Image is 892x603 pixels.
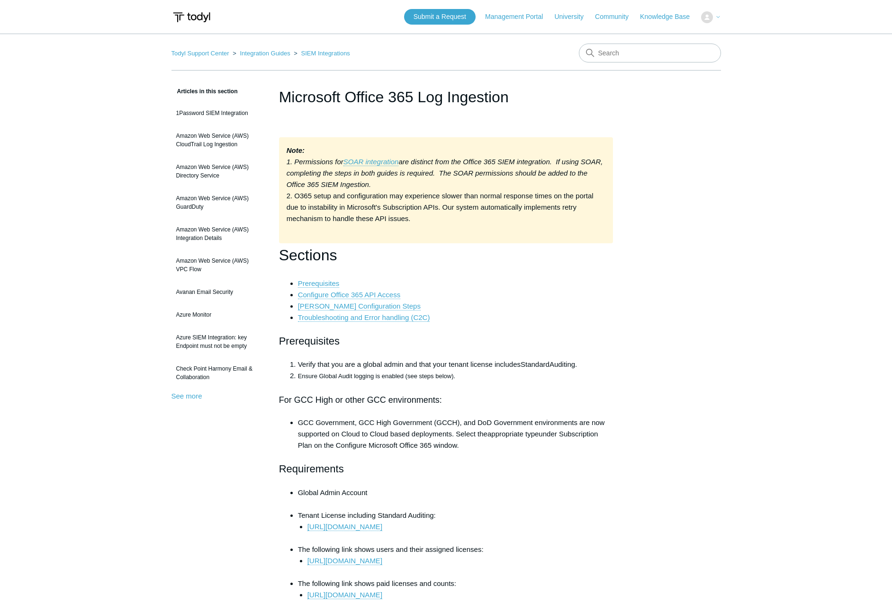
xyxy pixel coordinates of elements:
[485,12,552,22] a: Management Portal
[307,523,382,531] a: [URL][DOMAIN_NAME]
[298,291,401,299] a: Configure Office 365 API Access
[307,557,382,565] a: [URL][DOMAIN_NAME]
[240,50,290,57] a: Integration Guides
[279,395,442,405] span: For GCC High or other GCC environments:
[171,127,265,153] a: Amazon Web Service (AWS) CloudTrail Log Ingestion
[298,302,421,310] a: [PERSON_NAME] Configuration Steps
[279,243,613,267] h1: Sections
[171,158,265,185] a: Amazon Web Service (AWS) Directory Service
[171,9,212,26] img: Todyl Support Center Help Center home page
[298,313,430,322] a: Troubleshooting and Error handling (C2C)
[171,392,202,400] a: See more
[171,283,265,301] a: Avanan Email Security
[171,252,265,278] a: Amazon Web Service (AWS) VPC Flow
[298,279,340,288] a: Prerequisites
[521,360,550,368] span: Standard
[171,189,265,216] a: Amazon Web Service (AWS) GuardDuty
[279,333,613,349] h2: Prerequisites
[298,510,613,544] li: Tenant License including Standard Auditing:
[550,360,575,368] span: Auditing
[171,50,231,57] li: Todyl Support Center
[287,158,343,166] em: 1. Permissions for
[307,591,382,599] a: [URL][DOMAIN_NAME]
[343,158,399,166] a: SOAR integration
[171,88,238,95] span: Articles in this section
[298,487,613,510] li: Global Admin Account
[231,50,292,57] li: Integration Guides
[292,50,350,57] li: SIEM Integrations
[404,9,476,25] a: Submit a Request
[554,12,593,22] a: University
[487,430,539,438] span: appropriate type
[171,360,265,386] a: Check Point Harmony Email & Collaboration
[640,12,699,22] a: Knowledge Base
[171,50,229,57] a: Todyl Support Center
[287,158,603,188] em: are distinct from the Office 365 SIEM integration. If using SOAR, completing the steps in both gu...
[171,104,265,122] a: 1Password SIEM Integration
[279,86,613,108] h1: Microsoft Office 365 Log Ingestion
[279,137,613,243] div: 2. O365 setup and configuration may experience slower than normal response times on the portal du...
[298,544,613,578] li: The following link shows users and their assigned licenses:
[279,461,613,477] h2: Requirements
[298,372,455,380] span: Ensure Global Audit logging is enabled (see steps below).
[579,44,721,62] input: Search
[171,221,265,247] a: Amazon Web Service (AWS) Integration Details
[171,306,265,324] a: Azure Monitor
[595,12,638,22] a: Community
[171,328,265,355] a: Azure SIEM Integration: key Endpoint must not be empty
[301,50,350,57] a: SIEM Integrations
[575,360,577,368] span: .
[298,360,521,368] span: Verify that you are a global admin and that your tenant license includes
[287,146,305,154] strong: Note:
[298,418,605,438] span: GCC Government, GCC High Government (GCCH), and DoD Government environments are now supported on ...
